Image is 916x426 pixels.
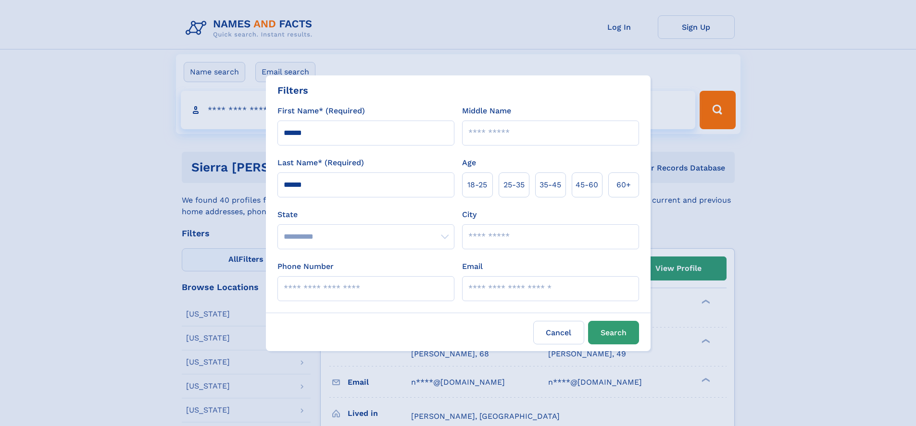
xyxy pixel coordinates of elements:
label: Email [462,261,483,272]
label: First Name* (Required) [277,105,365,117]
div: Filters [277,83,308,97]
span: 35‑45 [540,179,561,191]
span: 60+ [616,179,631,191]
label: Last Name* (Required) [277,157,364,169]
label: State [277,209,454,220]
span: 45‑60 [576,179,598,191]
label: Middle Name [462,105,511,117]
label: Phone Number [277,261,334,272]
span: 25‑35 [503,179,525,191]
span: 18‑25 [467,179,487,191]
button: Search [588,321,639,344]
label: Age [462,157,476,169]
label: City [462,209,477,220]
label: Cancel [533,321,584,344]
